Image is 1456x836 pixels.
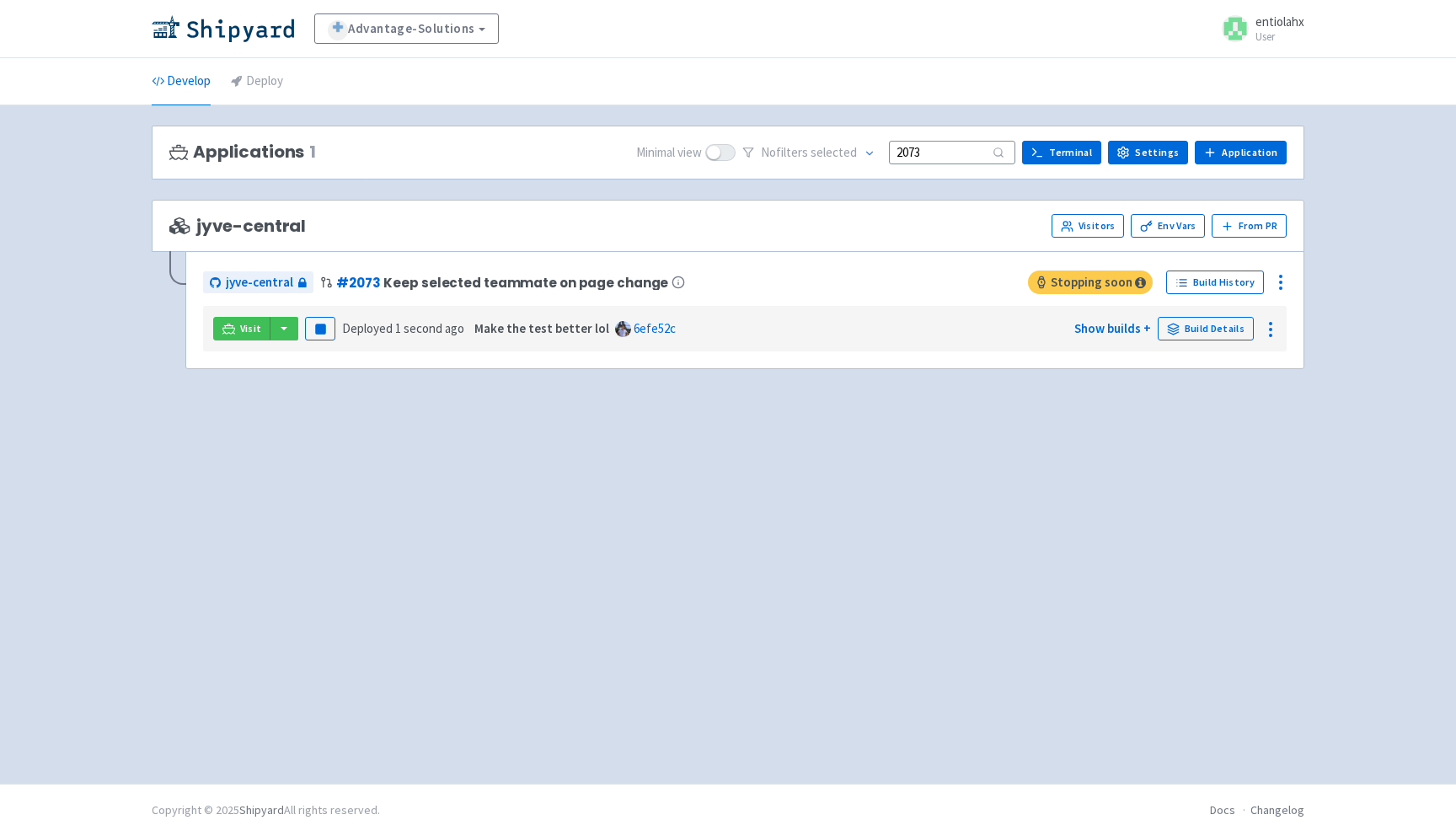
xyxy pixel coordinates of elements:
[152,15,294,42] img: Shipyard logo
[1158,317,1254,340] a: Build Details
[169,217,306,236] span: jyve-central
[305,317,335,340] button: Pause
[239,802,284,817] a: Shipyard
[169,142,316,162] h3: Applications
[314,13,499,44] a: Advantage-Solutions
[1255,31,1304,42] small: User
[336,274,380,292] a: #2073
[152,801,380,819] div: Copyright © 2025 All rights reserved.
[1166,271,1264,294] a: Build History
[395,320,464,336] time: 1 second ago
[309,142,316,162] span: 1
[342,320,464,336] span: Deployed
[1210,802,1235,817] a: Docs
[1250,802,1304,817] a: Changelog
[1212,15,1304,42] a: entiolahx User
[213,317,270,340] a: Visit
[1212,214,1287,238] button: From PR
[203,271,313,294] a: jyve-central
[1022,141,1101,164] a: Terminal
[634,320,676,336] a: 6efe52c
[1195,141,1287,164] a: Application
[1131,214,1205,238] a: Env Vars
[1074,320,1151,336] a: Show builds +
[226,273,293,292] span: jyve-central
[811,144,857,160] span: selected
[1052,214,1124,238] a: Visitors
[1255,13,1304,29] span: entiolahx
[152,58,211,105] a: Develop
[474,320,609,336] strong: Make the test better lol
[1108,141,1188,164] a: Settings
[636,143,702,163] span: Minimal view
[231,58,283,105] a: Deploy
[383,276,668,290] span: Keep selected teammate on page change
[1028,271,1153,294] span: Stopping soon
[889,141,1015,163] input: Search...
[761,143,857,163] span: No filter s
[240,322,262,335] span: Visit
